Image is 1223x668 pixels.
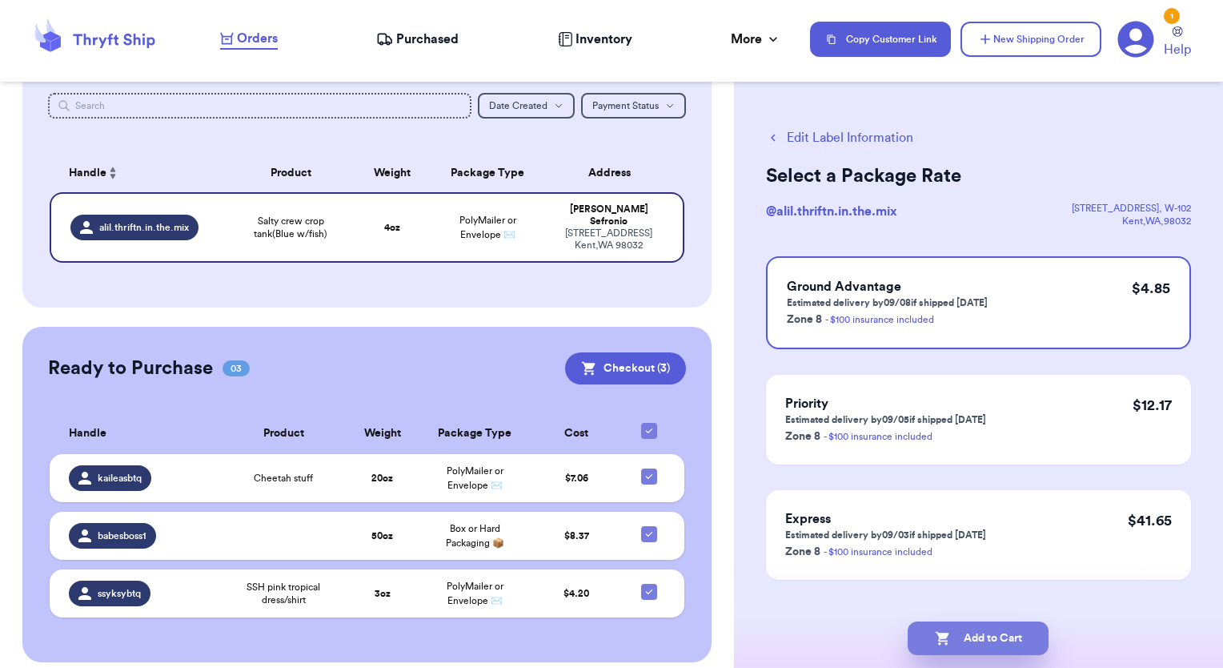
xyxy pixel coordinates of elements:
[766,128,913,147] button: Edit Label Information
[1128,509,1172,532] p: $ 41.65
[48,93,472,119] input: Search
[371,473,393,483] strong: 20 oz
[1164,8,1180,24] div: 1
[563,589,589,598] span: $ 4.20
[531,413,624,454] th: Cost
[785,529,986,541] p: Estimated delivery by 09/03 if shipped [DATE]
[222,413,345,454] th: Product
[419,413,531,454] th: Package Type
[69,425,106,442] span: Handle
[48,356,213,381] h2: Ready to Purchase
[787,314,822,325] span: Zone 8
[447,581,503,606] span: PolyMailer or Envelope ✉️
[489,101,547,111] span: Date Created
[545,154,685,192] th: Address
[825,315,934,324] a: - $100 insurance included
[355,154,431,192] th: Weight
[960,22,1101,57] button: New Shipping Order
[376,30,459,49] a: Purchased
[231,581,335,606] span: SSH pink tropical dress/shirt
[785,413,986,426] p: Estimated delivery by 09/05 if shipped [DATE]
[766,163,1191,189] h2: Select a Package Rate
[254,472,313,485] span: Cheetah stuff
[1133,394,1172,416] p: $ 12.17
[1117,21,1154,58] a: 1
[220,29,278,50] a: Orders
[555,227,664,252] div: [STREET_ADDRESS] Kent , WA 98032
[98,587,141,600] span: ssyksybtq
[478,93,575,119] button: Date Created
[384,223,400,232] strong: 4 oz
[446,524,504,548] span: Box or Hard Packaging 📦
[785,397,828,410] span: Priority
[1164,26,1191,59] a: Help
[227,154,355,192] th: Product
[564,531,589,541] span: $ 8.37
[223,360,250,376] span: 03
[237,215,345,240] span: Salty crew crop tank(Blue w/fish)
[447,466,503,490] span: PolyMailer or Envelope ✉️
[555,203,664,227] div: [PERSON_NAME] Sefronio
[785,431,820,442] span: Zone 8
[69,165,106,182] span: Handle
[375,589,391,598] strong: 3 oz
[787,296,988,309] p: Estimated delivery by 09/08 if shipped [DATE]
[575,30,632,49] span: Inventory
[581,93,686,119] button: Payment Status
[345,413,419,454] th: Weight
[1072,215,1191,227] div: Kent , WA , 98032
[766,205,897,218] span: @ alil.thriftn.in.the.mix
[810,22,951,57] button: Copy Customer Link
[431,154,545,192] th: Package Type
[824,432,932,441] a: - $100 insurance included
[106,163,119,183] button: Sort ascending
[558,30,632,49] a: Inventory
[592,101,659,111] span: Payment Status
[824,547,932,557] a: - $100 insurance included
[237,29,278,48] span: Orders
[785,513,831,525] span: Express
[565,473,588,483] span: $ 7.06
[459,215,516,239] span: PolyMailer or Envelope ✉️
[1164,40,1191,59] span: Help
[565,352,686,384] button: Checkout (3)
[1132,277,1170,300] p: $ 4.85
[785,546,820,557] span: Zone 8
[731,30,781,49] div: More
[98,529,146,542] span: babesboss1
[98,472,142,485] span: kaileasbtq
[371,531,393,541] strong: 50 oz
[1072,202,1191,215] div: [STREET_ADDRESS] , W-102
[787,280,901,293] span: Ground Advantage
[99,221,189,234] span: alil.thriftn.in.the.mix
[396,30,459,49] span: Purchased
[908,622,1049,655] button: Add to Cart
